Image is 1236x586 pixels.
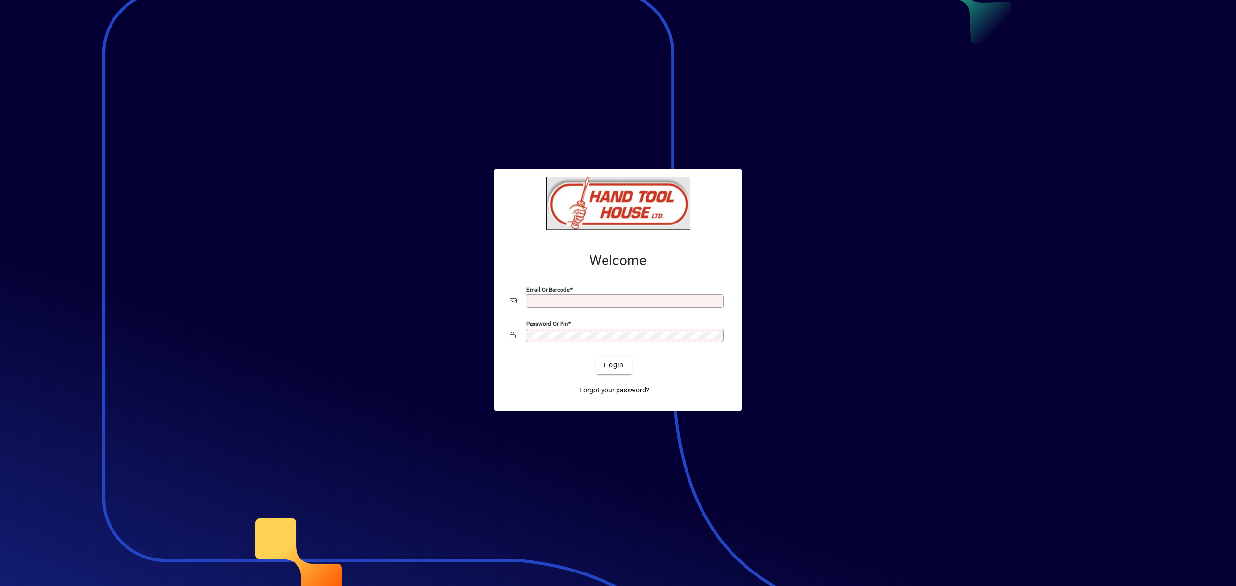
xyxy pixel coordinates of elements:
span: Login [604,360,624,370]
h2: Welcome [510,252,726,269]
span: Forgot your password? [579,385,649,395]
mat-label: Password or Pin [526,320,568,327]
mat-label: Email or Barcode [526,286,570,293]
a: Forgot your password? [576,382,653,399]
button: Login [596,357,632,374]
